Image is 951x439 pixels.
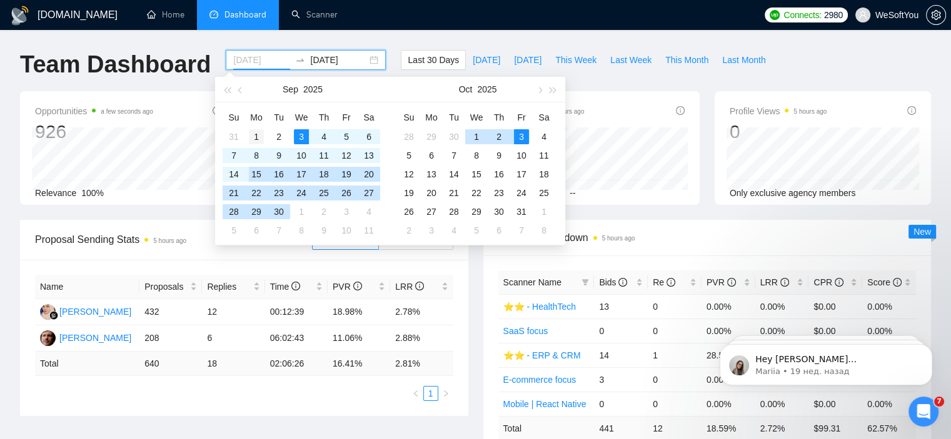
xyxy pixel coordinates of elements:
td: 2025-10-17 [510,165,533,184]
span: user [858,11,867,19]
div: 3 [514,129,529,144]
td: 2025-09-07 [223,146,245,165]
div: 17 [294,167,309,182]
div: 18 [316,167,331,182]
div: 7 [514,223,529,238]
div: 6 [361,129,376,144]
th: Name [35,275,139,299]
td: 2025-09-03 [290,127,313,146]
td: 2025-09-14 [223,165,245,184]
button: Last Week [603,50,658,70]
div: 15 [469,167,484,182]
time: a few seconds ago [101,108,153,115]
span: info-circle [667,278,675,287]
button: Last Month [715,50,772,70]
h1: Team Dashboard [20,50,211,79]
span: LRR [760,277,789,287]
td: 2025-09-29 [245,202,268,221]
div: 18 [536,167,551,182]
td: 2025-09-05 [335,127,358,146]
td: 2025-11-02 [398,221,420,240]
div: 31 [514,204,529,219]
div: 3 [294,129,309,144]
th: Fr [510,107,533,127]
td: 2025-10-24 [510,184,533,202]
td: 2025-10-23 [488,184,510,202]
td: 2025-10-30 [488,202,510,221]
th: Sa [358,107,380,127]
div: 11 [536,148,551,163]
time: 5 hours ago [153,237,186,244]
div: 31 [226,129,241,144]
th: Su [398,107,420,127]
div: 28 [401,129,416,144]
td: 2025-10-05 [223,221,245,240]
div: 30 [271,204,286,219]
time: 5 hours ago [793,108,827,115]
span: Relevance [35,188,76,198]
td: 2025-09-08 [245,146,268,165]
td: 2025-10-10 [335,221,358,240]
span: Last Month [722,53,765,67]
td: 2025-11-06 [488,221,510,240]
a: ⭐️⭐️ - ERP & CRM [503,350,581,360]
span: 100% [81,188,104,198]
td: 2025-10-26 [398,202,420,221]
time: 5 hours ago [551,108,585,115]
img: upwork-logo.png [770,10,780,20]
div: 24 [294,185,309,200]
div: 4 [536,129,551,144]
td: 2025-10-18 [533,165,555,184]
div: 26 [339,185,354,200]
td: 2025-09-02 [268,127,290,146]
th: Tu [443,107,465,127]
td: 2025-11-08 [533,221,555,240]
td: 2025-09-24 [290,184,313,202]
td: 2025-09-25 [313,184,335,202]
th: Th [488,107,510,127]
div: 15 [249,167,264,182]
td: 2025-10-16 [488,165,510,184]
div: 3 [339,204,354,219]
img: AJ [40,304,56,320]
th: Sa [533,107,555,127]
div: 4 [316,129,331,144]
td: 2025-10-19 [398,184,420,202]
time: 5 hours ago [602,235,635,242]
div: [PERSON_NAME] [59,331,131,345]
td: 2025-09-23 [268,184,290,202]
td: 2025-11-01 [533,202,555,221]
div: 9 [271,148,286,163]
td: 12 [202,299,264,325]
div: 16 [491,167,506,182]
td: 2025-09-30 [443,127,465,146]
span: Profile Views [730,104,827,119]
td: 6 [202,325,264,352]
td: 2025-09-01 [245,127,268,146]
div: 9 [316,223,331,238]
button: Last 30 Days [401,50,466,70]
span: CPR [813,277,843,287]
div: 2 [401,223,416,238]
div: 21 [446,185,461,200]
td: 2025-09-04 [313,127,335,146]
iframe: Intercom notifications сообщение [701,318,951,405]
span: filter [579,273,591,292]
div: 19 [339,167,354,182]
div: 30 [446,129,461,144]
td: 2025-09-06 [358,127,380,146]
span: filter [581,279,589,286]
a: DB[PERSON_NAME] [40,332,131,342]
td: 0.00% [702,294,755,318]
td: 2025-09-30 [268,202,290,221]
div: 1 [294,204,309,219]
img: logo [10,6,30,26]
span: info-circle [893,278,902,287]
button: This Month [658,50,715,70]
td: 2025-09-19 [335,165,358,184]
div: 5 [226,223,241,238]
div: 28 [226,204,241,219]
th: Fr [335,107,358,127]
td: 2025-10-04 [533,127,555,146]
td: 2025-10-07 [268,221,290,240]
